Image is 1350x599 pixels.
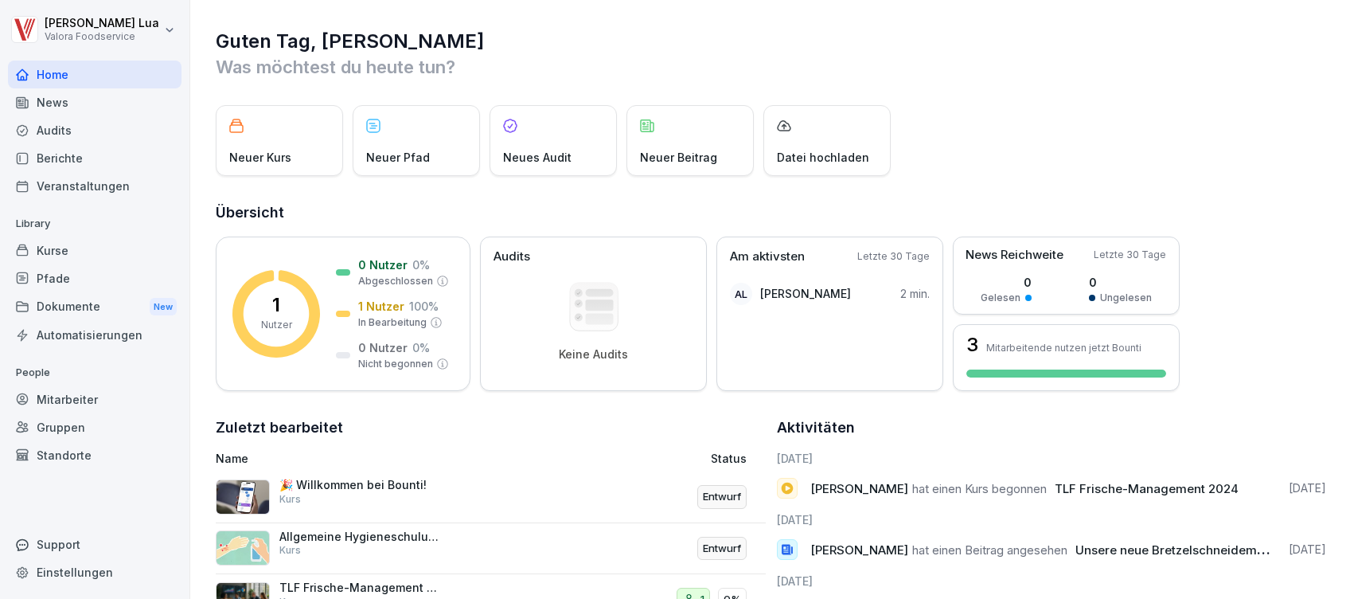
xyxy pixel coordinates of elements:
p: News Reichweite [966,246,1063,264]
div: AL [730,283,752,305]
p: Am aktivsten [730,248,805,266]
p: 2 min. [900,285,930,302]
a: News [8,88,181,116]
p: Name [216,450,556,467]
span: TLF Frische-Management 2024 [1055,481,1239,496]
p: Kurs [279,492,301,507]
p: Nutzer [261,318,292,332]
span: [PERSON_NAME] [810,542,908,558]
p: People [8,360,181,386]
h1: Guten Tag, [PERSON_NAME] [216,29,1326,54]
p: 0 Nutzer [358,339,408,356]
p: In Bearbeitung [358,315,427,330]
p: 0 [1089,274,1152,291]
p: Nicht begonnen [358,357,433,371]
p: 🎉 Willkommen bei Bounti! [279,478,439,492]
p: Status [711,450,747,467]
p: Kurs [279,543,301,558]
p: Neues Audit [503,149,572,166]
p: [DATE] [1289,542,1326,558]
p: Abgeschlossen [358,274,433,288]
a: Einstellungen [8,558,181,586]
p: 0 Nutzer [358,256,408,273]
p: Letzte 30 Tage [857,249,930,264]
a: 🎉 Willkommen bei Bounti!KursEntwurf [216,472,766,523]
span: hat einen Beitrag angesehen [912,542,1067,558]
p: 0 % [412,339,430,356]
p: Was möchtest du heute tun? [216,54,1326,80]
a: Kurse [8,237,181,264]
p: 100 % [409,298,439,315]
span: hat einen Kurs begonnen [912,481,1047,496]
p: [DATE] [1289,480,1326,496]
h3: 3 [966,335,978,354]
p: Letzte 30 Tage [1094,248,1166,262]
p: Ungelesen [1100,291,1152,305]
p: Valora Foodservice [45,31,159,42]
h2: Übersicht [216,202,1326,224]
a: Gruppen [8,413,181,441]
div: New [150,298,177,316]
p: [PERSON_NAME] [760,285,851,302]
p: Datei hochladen [777,149,869,166]
p: [PERSON_NAME] Lua [45,17,159,30]
h6: [DATE] [777,573,1327,589]
a: Berichte [8,144,181,172]
p: Keine Audits [559,347,628,362]
p: 0 [981,274,1032,291]
h2: Zuletzt bearbeitet [216,417,766,439]
img: b4eu0mai1tdt6ksd7nlke1so.png [216,480,270,515]
a: Pfade [8,264,181,292]
p: 0 % [412,256,430,273]
p: Mitarbeitende nutzen jetzt Bounti [986,342,1141,354]
div: Support [8,530,181,558]
img: gxsnf7ygjsfsmxd96jxi4ufn.png [216,530,270,566]
p: Library [8,211,181,237]
h6: [DATE] [777,450,1327,467]
p: Neuer Beitrag [640,149,717,166]
a: DokumenteNew [8,292,181,322]
a: Mitarbeiter [8,386,181,413]
a: Veranstaltungen [8,172,181,200]
div: Dokumente [8,292,181,322]
a: Allgemeine Hygieneschulung (nach LHMV §4)KursEntwurf [216,523,766,575]
h2: Aktivitäten [777,417,855,439]
p: Entwurf [703,541,741,557]
a: Automatisierungen [8,321,181,349]
p: TLF Frische-Management 2024 [279,581,439,595]
span: [PERSON_NAME] [810,481,908,496]
p: Gelesen [981,291,1020,305]
p: Entwurf [703,489,741,505]
p: 1 Nutzer [358,298,404,315]
a: Audits [8,116,181,144]
p: Allgemeine Hygieneschulung (nach LHMV §4) [279,530,439,544]
p: Audits [494,248,530,266]
a: Standorte [8,441,181,469]
p: Neuer Kurs [229,149,291,166]
p: Neuer Pfad [366,149,430,166]
h6: [DATE] [777,511,1327,528]
a: Home [8,61,181,88]
p: 1 [272,296,280,315]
